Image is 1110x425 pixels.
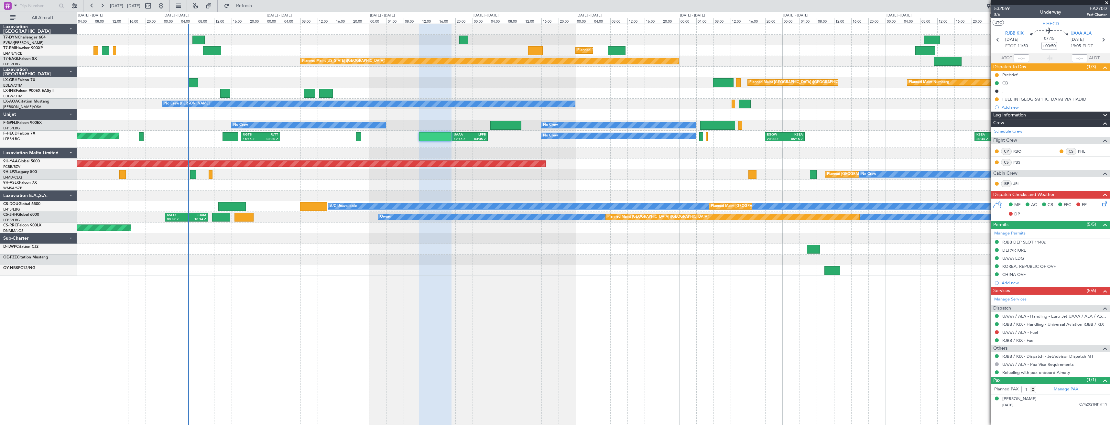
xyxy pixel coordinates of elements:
span: (5/5) [1087,221,1096,228]
div: LFPB [470,133,486,137]
div: KSFO [167,213,186,218]
div: 04:00 [386,18,404,24]
span: AC [1031,202,1037,208]
div: 20:45 Z [976,137,994,142]
a: LFPB/LBG [3,218,20,223]
a: PBS [1013,159,1028,165]
div: 08:00 [94,18,111,24]
div: 12:00 [834,18,851,24]
div: 04:00 [490,18,507,24]
div: 12:00 [421,18,438,24]
span: C74ZX21NP (PP) [1079,402,1107,408]
span: [DATE] [1002,403,1013,408]
input: Trip Number [20,1,57,11]
a: RBO [1013,148,1028,154]
span: T7-EAGL [3,57,19,61]
span: Refresh [231,4,258,8]
a: 9H-LPZLegacy 500 [3,170,37,174]
div: UGTB [243,133,261,137]
a: DNMM/LOS [3,228,23,233]
div: FUEL IN [GEOGRAPHIC_DATA] VIA HADID [1002,96,1086,102]
a: LX-AOACitation Mustang [3,100,49,104]
div: Underway [1040,9,1061,16]
span: 07:15 [1044,36,1054,42]
div: No Crew [543,131,558,141]
div: Planned Maint [GEOGRAPHIC_DATA] ([GEOGRAPHIC_DATA]) [607,212,709,222]
span: Leg Information [993,112,1026,119]
input: --:-- [1014,54,1029,62]
div: 00:00 [576,18,593,24]
a: UAAA / ALA - Pax Visa Requirements [1002,362,1074,367]
a: 9H-VSLKFalcon 7X [3,181,37,185]
div: 20:00 [455,18,473,24]
div: 12:00 [731,18,748,24]
a: T7-EAGLFalcon 8X [3,57,37,61]
div: [DATE] - [DATE] [680,13,705,18]
span: 532059 [994,5,1010,12]
div: CS [1001,159,1012,166]
span: CS-JHH [3,213,17,217]
span: ATOT [1001,55,1012,61]
a: T7-EMIHawker 900XP [3,46,43,50]
div: 00:00 [679,18,696,24]
span: 9H-VSLK [3,181,19,185]
div: 00:00 [782,18,800,24]
span: D-ILWP [3,245,16,249]
div: 16:00 [954,18,972,24]
div: 08:00 [920,18,937,24]
div: 20:00 [972,18,989,24]
a: LFPB/LBG [3,136,20,141]
a: JRL [1013,181,1028,187]
span: CS-DOU [3,202,18,206]
a: RJBB / KIX - Handling - Universal Aviation RJBB / KIX [1002,321,1104,327]
a: RJBB / KIX - Dispatch - JetAdvisor Dispatch MT [1002,354,1094,359]
div: A/C Unavailable [330,202,357,211]
span: F-GPNJ [3,121,17,125]
span: LEA270D [1087,5,1107,12]
div: UAAA [454,133,470,137]
span: CR [1048,202,1053,208]
div: No Crew [PERSON_NAME] [164,99,210,109]
button: All Aircraft [7,13,70,23]
div: ISP [1001,180,1012,187]
span: ELDT [1083,43,1093,49]
div: No Crew [861,169,876,179]
a: T7-DYNChallenger 604 [3,36,46,39]
a: LX-INBFalcon 900EX EASy II [3,89,54,93]
div: 00:00 [369,18,386,24]
span: 19:05 [1071,43,1081,49]
div: 19:15 Z [454,137,470,142]
div: [DATE] - [DATE] [370,13,395,18]
a: WMSA/SZB [3,186,22,191]
a: EDLW/DTM [3,94,22,99]
a: LFPB/LBG [3,126,20,131]
span: CS-RRC [3,223,17,227]
a: LX-GBHFalcon 7X [3,78,35,82]
div: 20:00 [249,18,266,24]
div: 04:00 [903,18,920,24]
a: EDLW/DTM [3,83,22,88]
div: 04:00 [283,18,300,24]
div: Owner [380,212,391,222]
div: 03:20 Z [260,137,278,142]
span: UAAA ALA [1071,30,1092,37]
span: LX-AOA [3,100,18,104]
span: Permits [993,221,1008,229]
div: CS [1066,148,1076,155]
div: [DATE] - [DATE] [577,13,602,18]
span: Dispatch To-Dos [993,63,1026,71]
a: UAAA / ALA - Fuel [1002,330,1038,335]
span: Services [993,287,1010,295]
a: D-ILWPCitation CJ2 [3,245,38,249]
div: Planned Maint [GEOGRAPHIC_DATA] ([GEOGRAPHIC_DATA]) [749,78,851,87]
div: 08:00 [300,18,318,24]
span: T7-EMI [3,46,16,50]
div: DEPARTURE [1002,247,1026,253]
span: T7-DYN [3,36,18,39]
div: 00:00 [989,18,1006,24]
div: [DATE] - [DATE] [990,13,1015,18]
div: No Crew [233,120,248,130]
div: 20:00 [352,18,369,24]
div: 16:00 [541,18,559,24]
span: F-HECD [1042,20,1059,27]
